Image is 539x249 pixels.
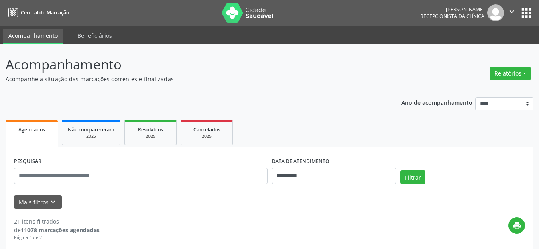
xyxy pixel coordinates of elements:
[401,97,472,107] p: Ano de acompanhamento
[420,13,484,20] span: Recepcionista da clínica
[72,29,118,43] a: Beneficiários
[6,55,375,75] p: Acompanhamento
[487,4,504,21] img: img
[21,226,100,234] strong: 11078 marcações agendadas
[504,4,519,21] button: 
[18,126,45,133] span: Agendados
[14,155,41,168] label: PESQUISAR
[130,133,171,139] div: 2025
[490,67,531,80] button: Relatórios
[400,170,425,184] button: Filtrar
[49,198,57,206] i: keyboard_arrow_down
[187,133,227,139] div: 2025
[14,234,100,241] div: Página 1 de 2
[6,6,69,19] a: Central de Marcação
[519,6,533,20] button: apps
[21,9,69,16] span: Central de Marcação
[138,126,163,133] span: Resolvidos
[513,221,521,230] i: print
[14,226,100,234] div: de
[68,133,114,139] div: 2025
[14,217,100,226] div: 21 itens filtrados
[508,217,525,234] button: print
[68,126,114,133] span: Não compareceram
[507,7,516,16] i: 
[3,29,63,44] a: Acompanhamento
[272,155,330,168] label: DATA DE ATENDIMENTO
[6,75,375,83] p: Acompanhe a situação das marcações correntes e finalizadas
[14,195,62,209] button: Mais filtroskeyboard_arrow_down
[420,6,484,13] div: [PERSON_NAME]
[193,126,220,133] span: Cancelados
